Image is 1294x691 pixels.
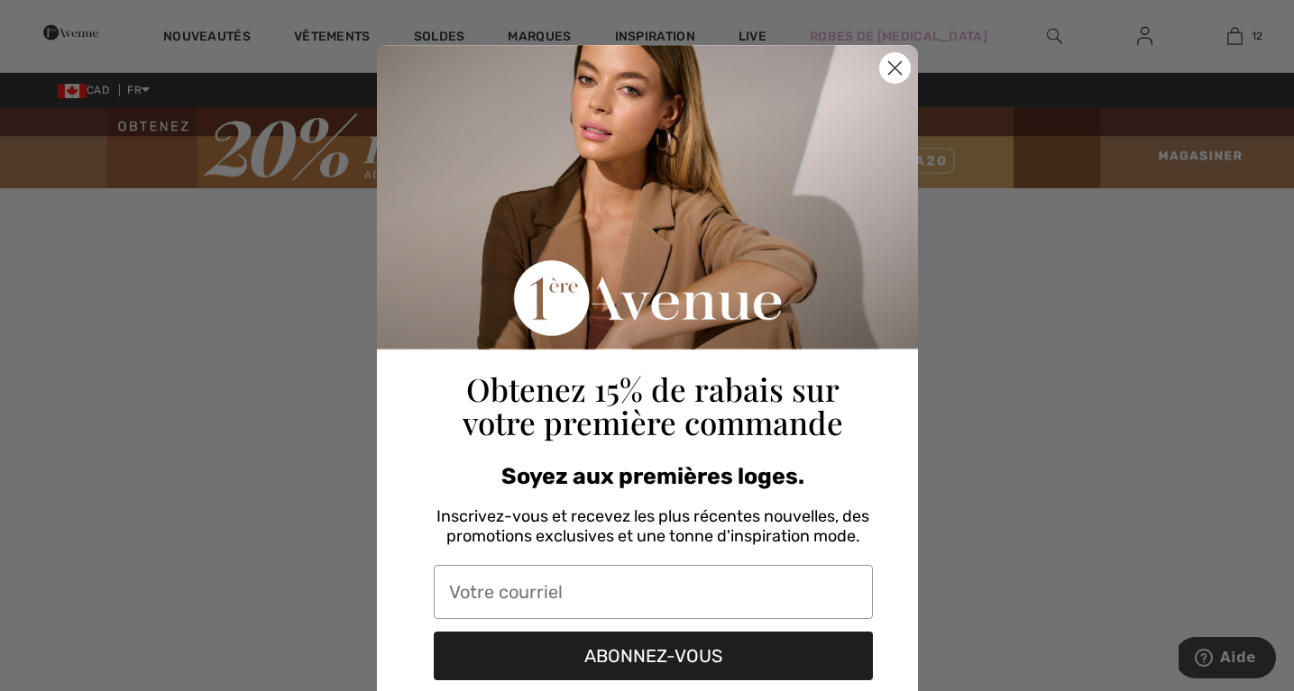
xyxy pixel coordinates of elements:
button: Close dialog [879,52,911,84]
span: Soyez aux premières loges. [501,463,804,489]
span: Obtenez 15% de rabais sur votre première commande [463,368,843,443]
span: Aide [41,13,78,29]
input: Votre courriel [434,565,873,619]
span: Inscrivez-vous et recevez les plus récentes nouvelles, des promotions exclusives et une tonne d'i... [436,506,869,546]
button: ABONNEZ-VOUS [434,632,873,680]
